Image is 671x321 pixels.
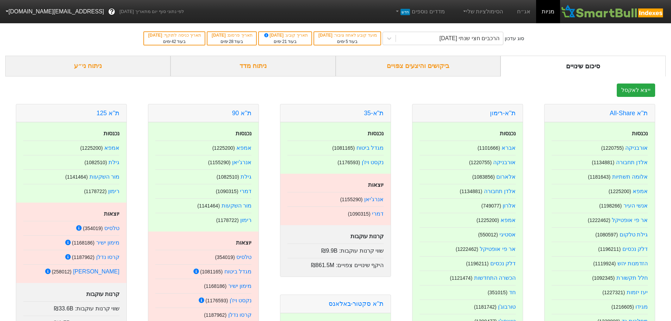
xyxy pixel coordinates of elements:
[96,240,119,246] a: מימון ישיר
[400,9,410,15] span: חדש
[332,145,355,151] small: ( 1081165 )
[318,38,377,45] div: בעוד ימים
[197,203,220,209] small: ( 1141464 )
[204,283,226,289] small: ( 1168186 )
[211,32,253,38] div: תאריך פרסום :
[635,304,648,310] a: מגידו
[481,203,501,209] small: ( 749077 )
[611,304,634,310] small: ( 1216605 )
[368,130,384,136] strong: נכנסות
[52,269,72,274] small: ( 258012 )
[96,254,119,260] a: קרסו נדלן
[595,232,618,237] small: ( 1080597 )
[208,160,231,165] small: ( 1155290 )
[72,240,94,246] small: ( 1168186 )
[364,196,384,202] a: אנרג'יאן
[236,130,251,136] strong: נכנסות
[356,145,384,151] a: מגדל ביטוח
[5,56,170,76] div: ניתוח ני״ע
[490,260,516,266] a: דלק נכסים
[72,254,94,260] small: ( 1187962 )
[503,203,516,209] a: אלרון
[500,130,516,136] strong: נכנסות
[65,174,88,180] small: ( 1141464 )
[368,182,384,188] strong: יוצאות
[622,246,648,252] a: דלק נכסים
[228,312,251,318] a: קרסו נדלן
[612,174,648,180] a: אלומה תשתיות
[460,189,482,194] small: ( 1134881 )
[490,110,516,117] a: ת''א-רימון
[287,243,384,255] div: שווי קרנות עוקבות :
[474,275,516,281] a: הכשרה התחדשות
[311,262,334,268] span: ₪861.5M
[170,56,336,76] div: ניתוח מדד
[217,174,239,180] small: ( 1082510 )
[89,174,119,180] a: מור השקעות
[321,248,337,254] span: ₪9.9B
[240,188,251,194] a: דמרי
[108,188,119,194] a: רימון
[602,290,625,295] small: ( 1227321 )
[466,261,489,266] small: ( 1196211 )
[480,246,516,252] a: אר פי אופטיקל
[599,203,622,209] small: ( 1198266 )
[372,211,384,217] a: דמרי
[499,232,516,237] a: אסטיגי
[205,298,228,303] small: ( 1176593 )
[350,233,384,239] strong: קרנות עוקבות
[484,188,516,194] a: אלדן תחבורה
[616,275,648,281] a: חלל תקשורת
[104,130,119,136] strong: נכנסות
[229,39,234,44] span: 28
[215,254,235,260] small: ( 354019 )
[364,110,384,117] a: ת"א-35
[627,289,648,295] a: יעז יזמות
[610,110,648,117] a: ת''א All-Share
[509,289,516,295] a: חד
[633,188,648,194] a: אמפא
[487,290,507,295] small: ( 351015 )
[80,145,103,151] small: ( 1225200 )
[612,217,648,223] a: אר פי אופטיקל
[232,159,251,165] a: אנרג'יאן
[392,5,448,19] a: מדדים נוספיםחדש
[478,232,498,237] small: ( 550012 )
[148,38,201,45] div: בעוד ימים
[474,304,497,310] small: ( 1181742 )
[632,130,648,136] strong: נכנסות
[498,304,516,310] a: טורבוג'ן
[172,39,176,44] span: 42
[104,225,119,231] a: טלסיס
[287,258,384,270] div: היקף שינויים צפויים :
[593,261,616,266] small: ( 1119924 )
[54,305,73,311] span: ₪33.6B
[623,203,648,209] a: אנשי העיר
[224,268,251,274] a: מגדל ביטוח
[598,246,621,252] small: ( 1196211 )
[282,39,287,44] span: 21
[228,283,251,289] a: מימון ישיר
[505,35,524,42] div: סוג עדכון
[348,211,371,217] small: ( 1090315 )
[236,254,251,260] a: טלסיס
[86,291,119,297] strong: קרנות עוקבות
[336,56,501,76] div: ביקושים והיצעים צפויים
[262,38,308,45] div: בעוד ימים
[450,275,472,281] small: ( 1121474 )
[469,160,492,165] small: ( 1220755 )
[83,226,102,231] small: ( 354019 )
[204,312,226,318] small: ( 1187962 )
[592,275,615,281] small: ( 1092345 )
[110,7,114,17] span: ?
[318,32,377,38] div: מועד קובע לאחוז ציבור :
[236,240,251,246] strong: יוצאות
[148,33,163,38] span: [DATE]
[588,174,610,180] small: ( 1181643 )
[216,217,239,223] small: ( 1178722 )
[478,145,500,151] small: ( 1101666 )
[318,33,334,38] span: [DATE]
[337,160,360,165] small: ( 1176593 )
[119,8,184,15] span: לפי נתוני סוף יום מתאריך [DATE]
[617,84,655,97] button: ייצא לאקסל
